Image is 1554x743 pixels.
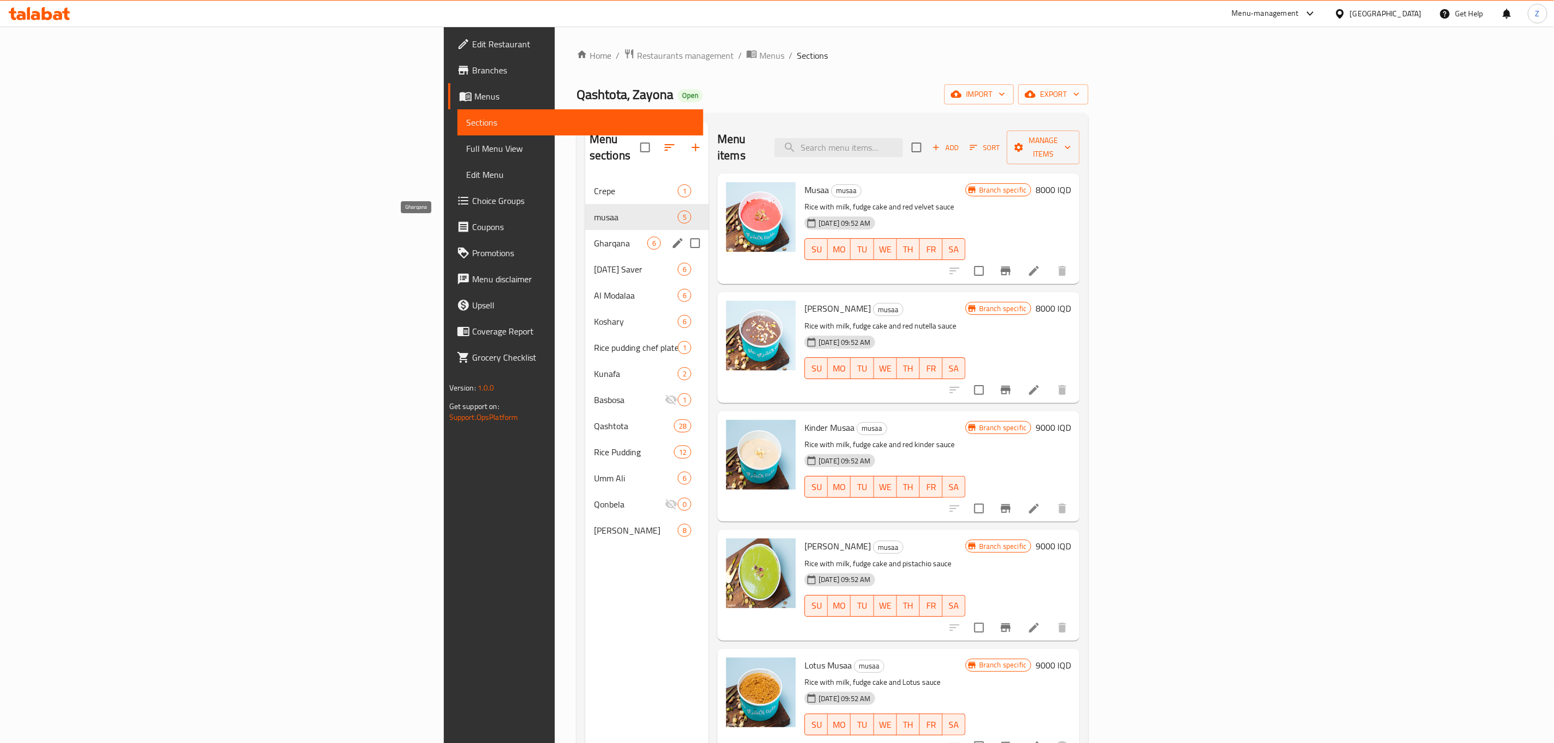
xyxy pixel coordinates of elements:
button: SU [804,238,828,260]
span: Al Modalaa [594,289,678,302]
a: Edit Menu [457,162,703,188]
span: 1 [678,186,691,196]
span: Select to update [968,379,990,401]
span: WE [878,598,893,614]
p: Rice with milk, fudge cake and Lotus sauce [804,676,965,689]
div: items [674,419,691,432]
div: Cornette [594,524,678,537]
span: SA [947,598,961,614]
button: Branch-specific-item [993,377,1019,403]
span: Sort items [963,139,1007,156]
button: TU [851,238,874,260]
a: Full Menu View [457,135,703,162]
span: Add [931,141,960,154]
span: WE [878,479,893,495]
span: SA [947,361,961,376]
span: FR [924,479,938,495]
div: items [678,524,691,537]
span: musaa [874,541,903,554]
button: TU [851,476,874,498]
span: Full Menu View [466,142,695,155]
div: items [674,445,691,459]
span: FR [924,242,938,257]
div: Koshary6 [585,308,709,335]
span: WE [878,242,893,257]
span: TH [901,242,915,257]
span: 1.0.0 [478,381,494,395]
span: TU [855,479,869,495]
span: SU [809,242,824,257]
span: Sections [466,116,695,129]
div: [DATE] Saver6 [585,256,709,282]
span: Grocery Checklist [472,351,695,364]
a: Edit menu item [1027,502,1041,515]
span: 6 [648,238,660,249]
span: musaa [874,304,903,316]
button: SU [804,595,828,617]
span: Sections [797,49,828,62]
a: Edit menu item [1027,264,1041,277]
span: SU [809,479,824,495]
a: Edit menu item [1027,621,1041,634]
button: Branch-specific-item [993,258,1019,284]
span: import [953,88,1005,101]
span: Add item [928,139,963,156]
button: SA [943,357,965,379]
span: Edit Restaurant [472,38,695,51]
span: [DATE] 09:52 AM [814,337,875,348]
button: SA [943,595,965,617]
a: Choice Groups [448,188,703,214]
button: MO [828,238,851,260]
span: TH [901,361,915,376]
div: items [678,472,691,485]
button: TH [897,714,920,735]
nav: Menu sections [585,174,709,548]
div: Crepe [594,184,678,197]
button: FR [920,595,943,617]
a: Edit Restaurant [448,31,703,57]
button: edit [670,235,686,251]
div: Rice Pudding [594,445,674,459]
span: Version: [449,381,476,395]
button: FR [920,357,943,379]
button: Manage items [1007,131,1080,164]
h6: 8000 IQD [1036,301,1071,316]
button: Add [928,139,963,156]
button: TH [897,595,920,617]
span: Z [1536,8,1540,20]
button: WE [874,476,897,498]
span: [PERSON_NAME] [594,524,678,537]
span: SA [947,479,961,495]
span: [DATE] Saver [594,263,678,276]
span: Menus [759,49,784,62]
span: 2 [678,369,691,379]
div: Al Modalaa6 [585,282,709,308]
span: Edit Menu [466,168,695,181]
div: Qonbela0 [585,491,709,517]
span: 6 [678,290,691,301]
button: MO [828,357,851,379]
button: TU [851,357,874,379]
span: Promotions [472,246,695,259]
button: TH [897,476,920,498]
span: SU [809,598,824,614]
span: Basbosa [594,393,665,406]
span: Lotus Musaa [804,657,852,673]
h6: 9000 IQD [1036,420,1071,435]
span: Sort [970,141,1000,154]
span: FR [924,717,938,733]
a: Menu disclaimer [448,266,703,292]
div: Rice pudding chef plate [594,341,678,354]
a: Grocery Checklist [448,344,703,370]
div: Menu-management [1232,7,1299,20]
h6: 8000 IQD [1036,182,1071,197]
span: [PERSON_NAME] [804,300,871,317]
button: FR [920,238,943,260]
span: FR [924,361,938,376]
span: Select to update [968,259,990,282]
button: WE [874,714,897,735]
button: TH [897,238,920,260]
button: delete [1049,615,1075,641]
button: WE [874,595,897,617]
span: 12 [674,447,691,457]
